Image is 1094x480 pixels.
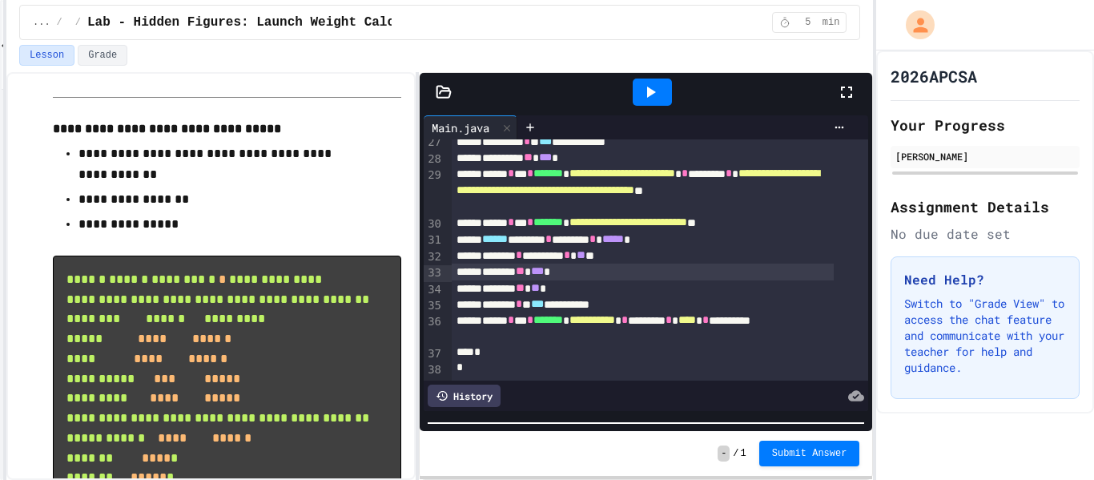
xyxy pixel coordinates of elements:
h2: Your Progress [891,114,1080,136]
span: 1 [741,447,746,460]
span: 5 [795,16,821,29]
p: Switch to "Grade View" to access the chat feature and communicate with your teacher for help and ... [904,296,1066,376]
h3: Need Help? [904,270,1066,289]
div: [PERSON_NAME] [895,149,1075,163]
span: / [733,447,738,460]
span: - [718,446,730,462]
span: Lab - Hidden Figures: Launch Weight Calculator [87,13,441,32]
button: Submit Answer [759,441,860,466]
div: No due date set [891,224,1080,244]
div: My Account [889,6,939,43]
button: Grade [78,45,127,66]
span: / [75,16,81,29]
h2: Assignment Details [891,196,1080,218]
span: / [57,16,62,29]
span: min [823,16,840,29]
span: Submit Answer [772,447,847,460]
span: ... [33,16,50,29]
button: Lesson [19,45,74,66]
h1: 2026APCSA [891,65,977,87]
